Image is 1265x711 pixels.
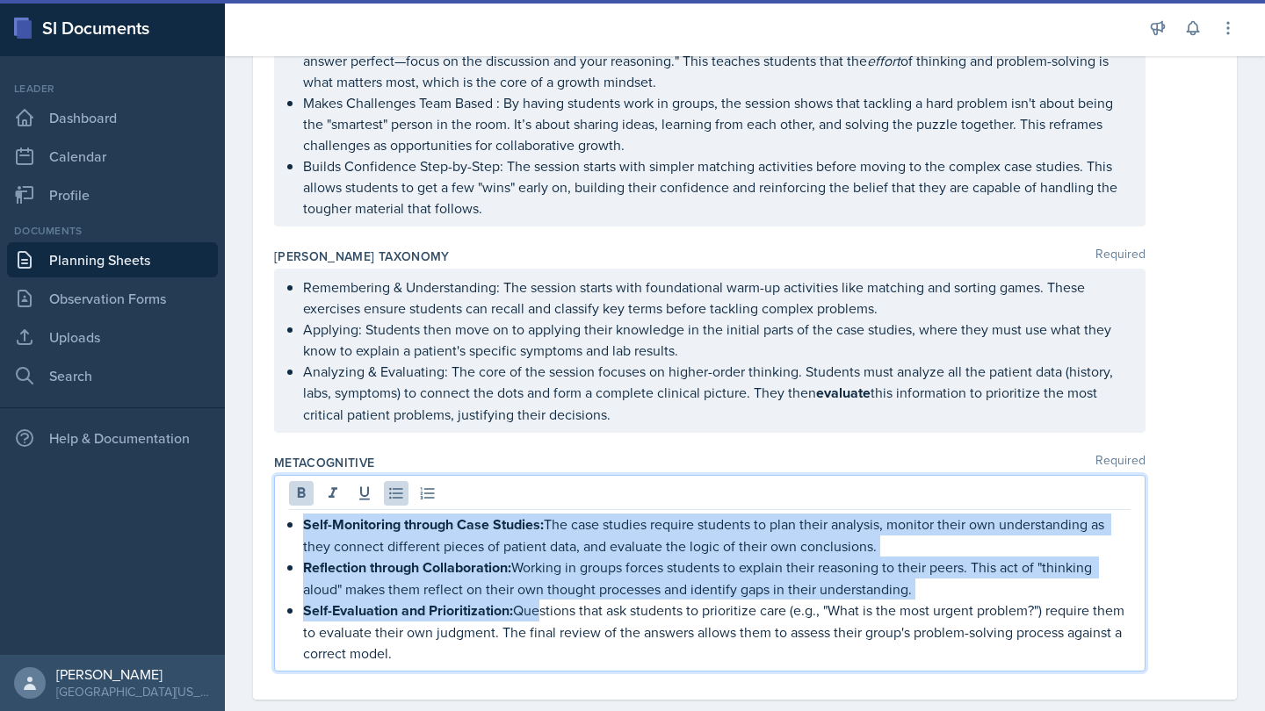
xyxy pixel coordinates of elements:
[303,155,1131,219] p: Builds Confidence Step-by-Step: The session starts with simpler matching activities before moving...
[7,320,218,355] a: Uploads
[303,361,1131,425] p: Analyzing & Evaluating: The core of the session focuses on higher-order thinking. Students must a...
[303,276,1131,319] p: Remembering & Understanding: The session starts with foundational warm-up activities like matchin...
[274,248,450,265] label: [PERSON_NAME] Taxonomy
[7,242,218,277] a: Planning Sheets
[7,358,218,393] a: Search
[7,223,218,239] div: Documents
[303,514,544,535] strong: Self-Monitoring through Case Studies:
[56,683,211,700] div: [GEOGRAPHIC_DATA][US_STATE]
[303,600,1131,664] p: Questions that ask students to prioritize care (e.g., "What is the most urgent problem?") require...
[7,177,218,212] a: Profile
[1095,454,1146,471] span: Required
[7,281,218,316] a: Observation Forms
[56,665,211,683] div: [PERSON_NAME]
[303,92,1131,155] p: Makes Challenges Team Based : By having students work in groups, the session shows that tackling ...
[867,51,900,70] em: effort
[303,29,1131,92] p: Focuses on the Process, Not Just the Answer: The instructions for the case studies specifically s...
[303,557,1131,600] p: Working in groups forces students to explain their reasoning to their peers. This act of "thinkin...
[303,557,511,578] strong: Reflection through Collaboration:
[7,100,218,135] a: Dashboard
[303,600,513,621] strong: Self-Evaluation and Prioritization:
[7,420,218,456] div: Help & Documentation
[7,81,218,97] div: Leader
[7,139,218,174] a: Calendar
[816,383,871,403] strong: evaluate
[303,513,1131,557] p: The case studies require students to plan their analysis, monitor their own understanding as they...
[303,319,1131,361] p: Applying: Students then move on to applying their knowledge in the initial parts of the case stud...
[1095,248,1146,265] span: Required
[274,454,375,471] label: Metacognitive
